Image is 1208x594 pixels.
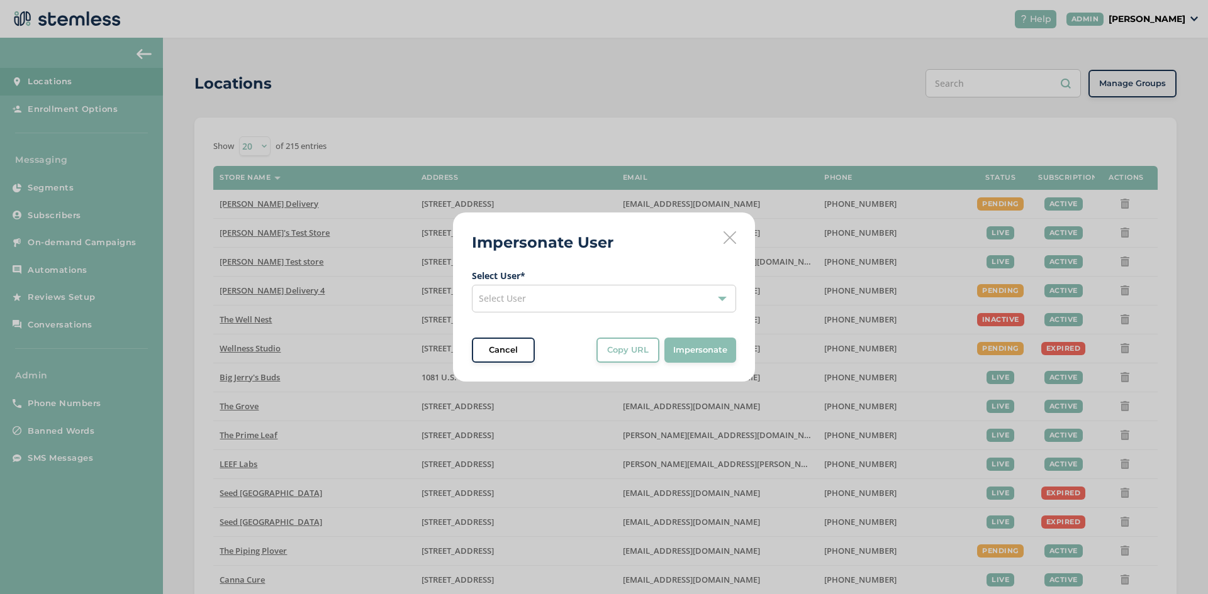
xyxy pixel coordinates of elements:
[479,292,526,304] span: Select User
[664,338,736,363] button: Impersonate
[472,231,613,254] h2: Impersonate User
[673,344,727,356] span: Impersonate
[472,269,736,282] label: Select User
[489,344,518,356] span: Cancel
[1145,534,1208,594] iframe: Chat Widget
[596,338,659,363] button: Copy URL
[607,344,649,356] span: Copy URL
[472,338,535,363] button: Cancel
